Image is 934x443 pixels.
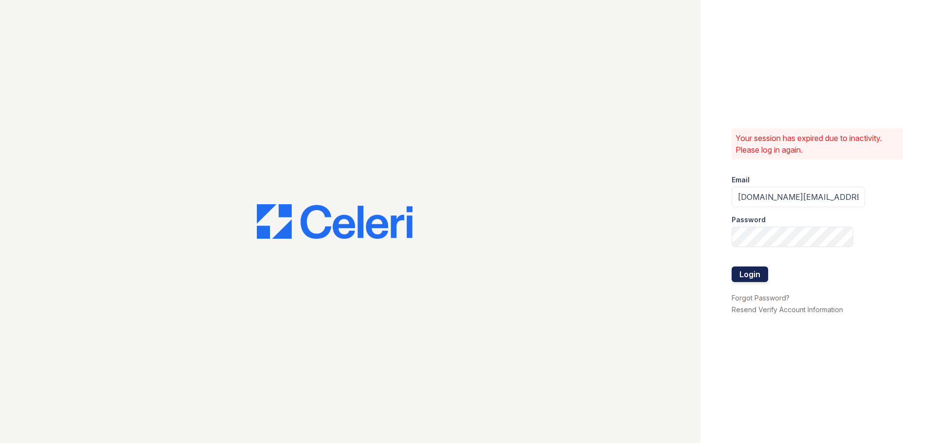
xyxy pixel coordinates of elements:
[732,215,766,225] label: Password
[732,305,843,314] a: Resend Verify Account Information
[732,266,768,282] button: Login
[732,175,750,185] label: Email
[732,294,790,302] a: Forgot Password?
[257,204,413,239] img: CE_Logo_Blue-a8612792a0a2168367f1c8372b55b34899dd931a85d93a1a3d3e32e68fde9ad4.png
[736,132,899,156] p: Your session has expired due to inactivity. Please log in again.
